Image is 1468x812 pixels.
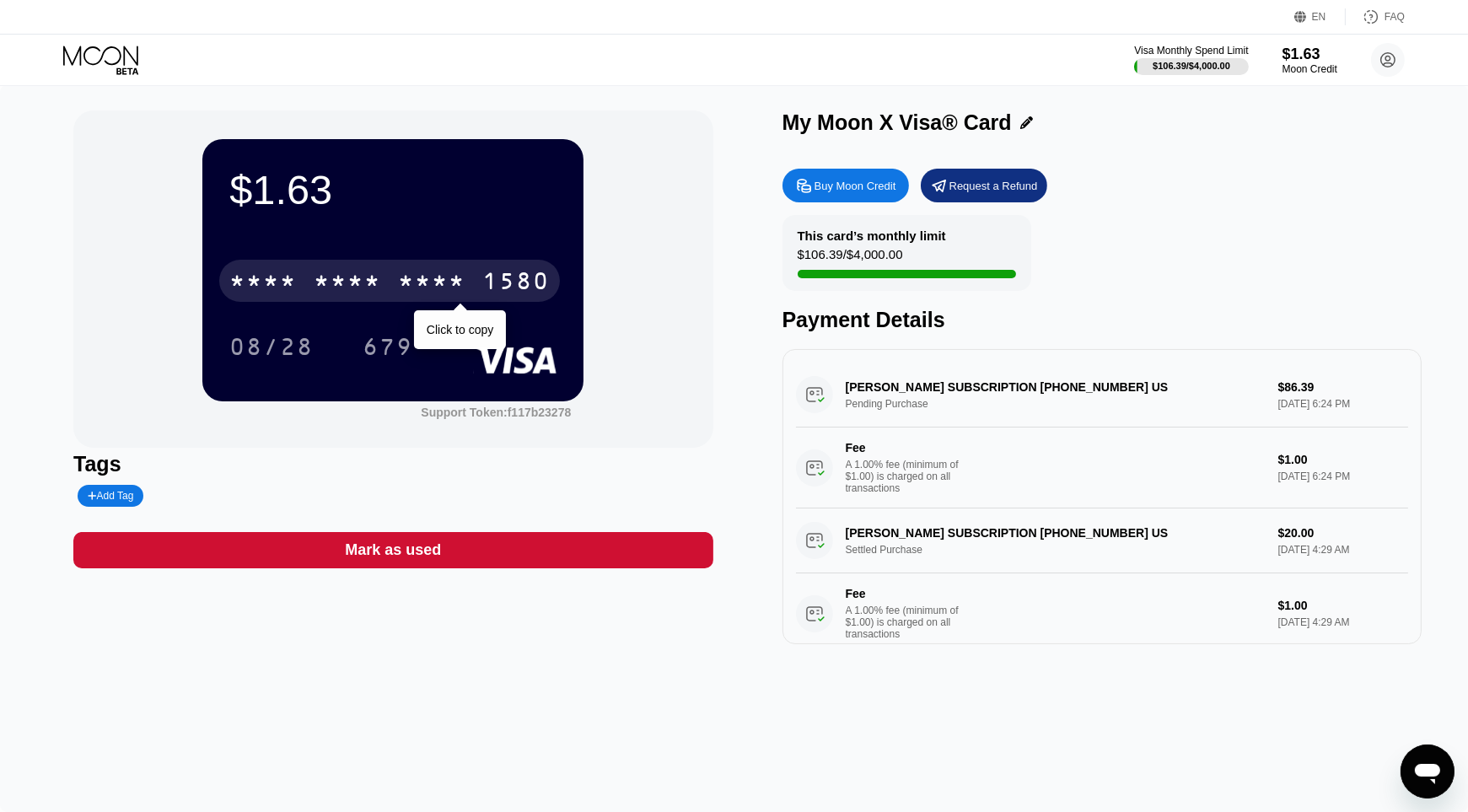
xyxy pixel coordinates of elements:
div: Buy Moon Credit [782,169,909,202]
div: FAQ [1385,11,1405,23]
div: A 1.00% fee (minimum of $1.00) is charged on all transactions [846,605,972,640]
div: 08/28 [217,325,326,368]
div: $106.39 / $4,000.00 [1153,61,1230,71]
iframe: Кнопка запуска окна обмена сообщениями [1401,745,1455,799]
div: $1.63 [229,166,557,213]
div: [DATE] 6:24 PM [1278,471,1408,482]
div: Request a Refund [921,169,1047,202]
div: Support Token:f117b23278 [421,406,571,419]
div: FAQ [1346,8,1405,25]
div: A 1.00% fee (minimum of $1.00) is charged on all transactions [846,459,972,494]
div: $1.63Moon Credit [1282,46,1337,75]
div: Click to copy [427,323,493,336]
div: Fee [846,587,964,600]
div: Request a Refund [949,179,1038,193]
div: $1.00 [1278,599,1408,612]
div: $106.39 / $4,000.00 [798,247,903,270]
div: 08/28 [229,336,314,363]
div: [DATE] 4:29 AM [1278,616,1408,628]
div: Tags [73,452,712,476]
div: My Moon X Visa® Card [782,110,1012,135]
div: FeeA 1.00% fee (minimum of $1.00) is charged on all transactions$1.00[DATE] 4:29 AM [796,573,1408,654]
div: Buy Moon Credit [815,179,896,193]
div: Add Tag [88,490,133,502]
div: EN [1312,11,1326,23]
div: Mark as used [345,540,441,560]
div: FeeA 1.00% fee (minimum of $1.00) is charged on all transactions$1.00[DATE] 6:24 PM [796,428,1408,508]
div: Visa Monthly Spend Limit [1134,45,1248,56]
div: This card’s monthly limit [798,229,946,243]
div: Support Token: f117b23278 [421,406,571,419]
div: Visa Monthly Spend Limit$106.39/$4,000.00 [1134,45,1248,75]
div: 679 [350,325,426,368]
div: Payment Details [782,308,1422,332]
div: Mark as used [73,532,712,568]
div: EN [1294,8,1346,25]
div: $1.63 [1282,46,1337,63]
div: 679 [363,336,413,363]
div: $1.00 [1278,453,1408,466]
div: Moon Credit [1282,63,1337,75]
div: 1580 [482,270,550,297]
div: Fee [846,441,964,454]
div: Add Tag [78,485,143,507]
